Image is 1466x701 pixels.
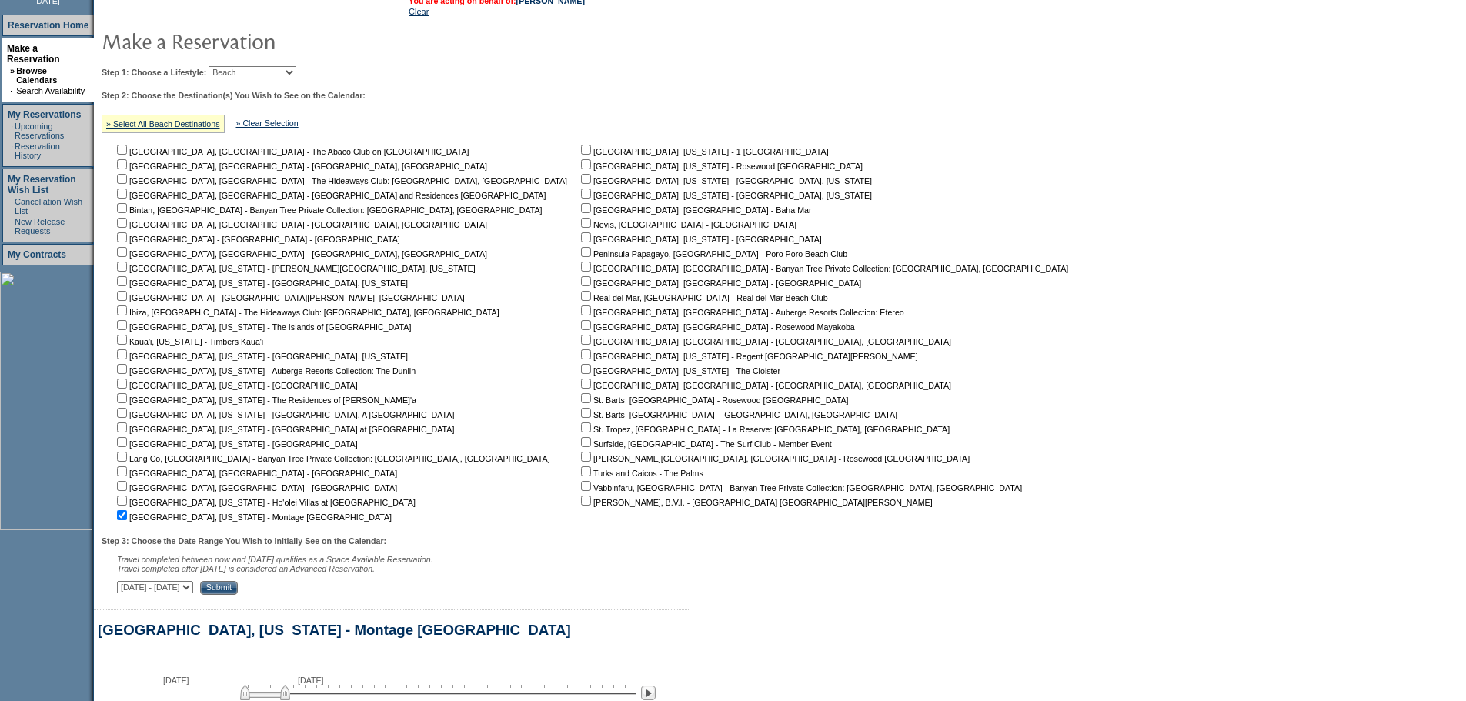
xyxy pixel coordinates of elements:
[578,410,897,419] nobr: St. Barts, [GEOGRAPHIC_DATA] - [GEOGRAPHIC_DATA], [GEOGRAPHIC_DATA]
[578,308,904,317] nobr: [GEOGRAPHIC_DATA], [GEOGRAPHIC_DATA] - Auberge Resorts Collection: Etereo
[114,469,397,478] nobr: [GEOGRAPHIC_DATA], [GEOGRAPHIC_DATA] - [GEOGRAPHIC_DATA]
[236,119,299,128] a: » Clear Selection
[578,381,951,390] nobr: [GEOGRAPHIC_DATA], [GEOGRAPHIC_DATA] - [GEOGRAPHIC_DATA], [GEOGRAPHIC_DATA]
[578,205,811,215] nobr: [GEOGRAPHIC_DATA], [GEOGRAPHIC_DATA] - Baha Mar
[114,396,416,405] nobr: [GEOGRAPHIC_DATA], [US_STATE] - The Residences of [PERSON_NAME]'a
[578,162,863,171] nobr: [GEOGRAPHIC_DATA], [US_STATE] - Rosewood [GEOGRAPHIC_DATA]
[578,498,933,507] nobr: [PERSON_NAME], B.V.I. - [GEOGRAPHIC_DATA] [GEOGRAPHIC_DATA][PERSON_NAME]
[16,66,57,85] a: Browse Calendars
[114,264,476,273] nobr: [GEOGRAPHIC_DATA], [US_STATE] - [PERSON_NAME][GEOGRAPHIC_DATA], [US_STATE]
[114,454,550,463] nobr: Lang Co, [GEOGRAPHIC_DATA] - Banyan Tree Private Collection: [GEOGRAPHIC_DATA], [GEOGRAPHIC_DATA]
[117,564,375,573] nobr: Travel completed after [DATE] is considered an Advanced Reservation.
[11,217,13,235] td: ·
[117,555,433,564] span: Travel completed between now and [DATE] qualifies as a Space Available Reservation.
[578,454,970,463] nobr: [PERSON_NAME][GEOGRAPHIC_DATA], [GEOGRAPHIC_DATA] - Rosewood [GEOGRAPHIC_DATA]
[98,622,571,638] a: [GEOGRAPHIC_DATA], [US_STATE] - Montage [GEOGRAPHIC_DATA]
[114,498,416,507] nobr: [GEOGRAPHIC_DATA], [US_STATE] - Ho'olei Villas at [GEOGRAPHIC_DATA]
[102,68,206,77] b: Step 1: Choose a Lifestyle:
[578,337,951,346] nobr: [GEOGRAPHIC_DATA], [GEOGRAPHIC_DATA] - [GEOGRAPHIC_DATA], [GEOGRAPHIC_DATA]
[114,425,454,434] nobr: [GEOGRAPHIC_DATA], [US_STATE] - [GEOGRAPHIC_DATA] at [GEOGRAPHIC_DATA]
[578,176,872,185] nobr: [GEOGRAPHIC_DATA], [US_STATE] - [GEOGRAPHIC_DATA], [US_STATE]
[114,337,263,346] nobr: Kaua'i, [US_STATE] - Timbers Kaua'i
[11,122,13,140] td: ·
[10,66,15,75] b: »
[409,7,429,16] a: Clear
[578,439,832,449] nobr: Surfside, [GEOGRAPHIC_DATA] - The Surf Club - Member Event
[578,220,796,229] nobr: Nevis, [GEOGRAPHIC_DATA] - [GEOGRAPHIC_DATA]
[15,197,82,215] a: Cancellation Wish List
[102,25,409,56] img: pgTtlMakeReservation.gif
[114,293,465,302] nobr: [GEOGRAPHIC_DATA] - [GEOGRAPHIC_DATA][PERSON_NAME], [GEOGRAPHIC_DATA]
[578,322,855,332] nobr: [GEOGRAPHIC_DATA], [GEOGRAPHIC_DATA] - Rosewood Mayakoba
[641,686,656,700] img: Next
[114,366,416,376] nobr: [GEOGRAPHIC_DATA], [US_STATE] - Auberge Resorts Collection: The Dunlin
[8,174,76,195] a: My Reservation Wish List
[8,249,66,260] a: My Contracts
[578,235,822,244] nobr: [GEOGRAPHIC_DATA], [US_STATE] - [GEOGRAPHIC_DATA]
[11,197,13,215] td: ·
[578,366,780,376] nobr: [GEOGRAPHIC_DATA], [US_STATE] - The Cloister
[15,122,64,140] a: Upcoming Reservations
[102,91,366,100] b: Step 2: Choose the Destination(s) You Wish to See on the Calendar:
[102,536,386,546] b: Step 3: Choose the Date Range You Wish to Initially See on the Calendar:
[114,205,543,215] nobr: Bintan, [GEOGRAPHIC_DATA] - Banyan Tree Private Collection: [GEOGRAPHIC_DATA], [GEOGRAPHIC_DATA]
[15,142,60,160] a: Reservation History
[114,147,469,156] nobr: [GEOGRAPHIC_DATA], [GEOGRAPHIC_DATA] - The Abaco Club on [GEOGRAPHIC_DATA]
[578,191,872,200] nobr: [GEOGRAPHIC_DATA], [US_STATE] - [GEOGRAPHIC_DATA], [US_STATE]
[8,109,81,120] a: My Reservations
[114,308,499,317] nobr: Ibiza, [GEOGRAPHIC_DATA] - The Hideaways Club: [GEOGRAPHIC_DATA], [GEOGRAPHIC_DATA]
[114,176,567,185] nobr: [GEOGRAPHIC_DATA], [GEOGRAPHIC_DATA] - The Hideaways Club: [GEOGRAPHIC_DATA], [GEOGRAPHIC_DATA]
[578,279,861,288] nobr: [GEOGRAPHIC_DATA], [GEOGRAPHIC_DATA] - [GEOGRAPHIC_DATA]
[578,249,847,259] nobr: Peninsula Papagayo, [GEOGRAPHIC_DATA] - Poro Poro Beach Club
[114,381,358,390] nobr: [GEOGRAPHIC_DATA], [US_STATE] - [GEOGRAPHIC_DATA]
[578,425,950,434] nobr: St. Tropez, [GEOGRAPHIC_DATA] - La Reserve: [GEOGRAPHIC_DATA], [GEOGRAPHIC_DATA]
[114,220,487,229] nobr: [GEOGRAPHIC_DATA], [GEOGRAPHIC_DATA] - [GEOGRAPHIC_DATA], [GEOGRAPHIC_DATA]
[114,512,392,522] nobr: [GEOGRAPHIC_DATA], [US_STATE] - Montage [GEOGRAPHIC_DATA]
[11,142,13,160] td: ·
[578,293,828,302] nobr: Real del Mar, [GEOGRAPHIC_DATA] - Real del Mar Beach Club
[114,162,487,171] nobr: [GEOGRAPHIC_DATA], [GEOGRAPHIC_DATA] - [GEOGRAPHIC_DATA], [GEOGRAPHIC_DATA]
[114,249,487,259] nobr: [GEOGRAPHIC_DATA], [GEOGRAPHIC_DATA] - [GEOGRAPHIC_DATA], [GEOGRAPHIC_DATA]
[114,352,408,361] nobr: [GEOGRAPHIC_DATA], [US_STATE] - [GEOGRAPHIC_DATA], [US_STATE]
[114,410,454,419] nobr: [GEOGRAPHIC_DATA], [US_STATE] - [GEOGRAPHIC_DATA], A [GEOGRAPHIC_DATA]
[114,439,358,449] nobr: [GEOGRAPHIC_DATA], [US_STATE] - [GEOGRAPHIC_DATA]
[578,352,918,361] nobr: [GEOGRAPHIC_DATA], [US_STATE] - Regent [GEOGRAPHIC_DATA][PERSON_NAME]
[578,469,703,478] nobr: Turks and Caicos - The Palms
[163,676,189,685] span: [DATE]
[8,20,88,31] a: Reservation Home
[106,119,220,129] a: » Select All Beach Destinations
[114,322,411,332] nobr: [GEOGRAPHIC_DATA], [US_STATE] - The Islands of [GEOGRAPHIC_DATA]
[578,396,848,405] nobr: St. Barts, [GEOGRAPHIC_DATA] - Rosewood [GEOGRAPHIC_DATA]
[578,147,829,156] nobr: [GEOGRAPHIC_DATA], [US_STATE] - 1 [GEOGRAPHIC_DATA]
[114,279,408,288] nobr: [GEOGRAPHIC_DATA], [US_STATE] - [GEOGRAPHIC_DATA], [US_STATE]
[15,217,65,235] a: New Release Requests
[114,483,397,492] nobr: [GEOGRAPHIC_DATA], [GEOGRAPHIC_DATA] - [GEOGRAPHIC_DATA]
[114,235,400,244] nobr: [GEOGRAPHIC_DATA] - [GEOGRAPHIC_DATA] - [GEOGRAPHIC_DATA]
[10,86,15,95] td: ·
[114,191,546,200] nobr: [GEOGRAPHIC_DATA], [GEOGRAPHIC_DATA] - [GEOGRAPHIC_DATA] and Residences [GEOGRAPHIC_DATA]
[16,86,85,95] a: Search Availability
[298,676,324,685] span: [DATE]
[578,264,1068,273] nobr: [GEOGRAPHIC_DATA], [GEOGRAPHIC_DATA] - Banyan Tree Private Collection: [GEOGRAPHIC_DATA], [GEOGRA...
[7,43,60,65] a: Make a Reservation
[200,581,238,595] input: Submit
[578,483,1022,492] nobr: Vabbinfaru, [GEOGRAPHIC_DATA] - Banyan Tree Private Collection: [GEOGRAPHIC_DATA], [GEOGRAPHIC_DATA]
